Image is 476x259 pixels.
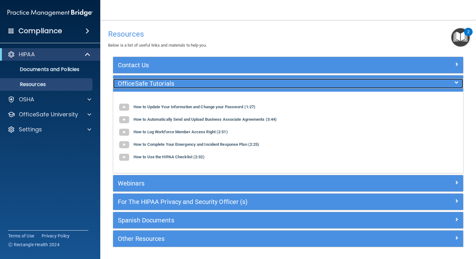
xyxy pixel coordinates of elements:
p: Settings [19,126,42,133]
span: Ⓒ Rectangle Health 2024 [8,241,60,248]
a: OfficeSafe University [8,111,91,118]
b: How to Automatically Send and Upload Business Associate Agreements (3:44) [133,117,277,122]
img: gray_youtube_icon.38fcd6cc.png [118,151,130,164]
h5: OfficeSafe Tutorials [118,80,371,87]
h5: Spanish Documents [118,217,371,224]
h5: Webinars [118,180,371,187]
b: How to Log Workforce Member Access Right (2:51) [133,130,228,135]
h5: For The HIPAA Privacy and Security Officer (s) [118,198,371,205]
a: HIPAA [8,51,91,58]
p: OfficeSafe University [19,111,78,118]
p: OSHA [19,96,34,103]
p: Resources [4,81,90,88]
h5: Other Resources [118,235,371,242]
span: Below is a list of useful links and materials to help you. [108,43,207,48]
img: gray_youtube_icon.38fcd6cc.png [118,101,130,114]
p: HIPAA [19,51,35,58]
h4: Resources [108,30,468,38]
b: How to Use the HIPAA Checklist (2:32) [133,155,205,160]
a: OSHA [8,96,91,103]
a: Spanish Documents [118,215,458,225]
button: Open Resource Center, 2 new notifications [451,28,470,47]
a: Contact Us [118,60,458,70]
img: PMB logo [8,7,93,19]
img: gray_youtube_icon.38fcd6cc.png [118,126,130,139]
img: gray_youtube_icon.38fcd6cc.png [118,139,130,151]
a: Privacy Policy [42,233,70,239]
img: gray_youtube_icon.38fcd6cc.png [118,114,130,126]
a: OfficeSafe Tutorials [118,79,458,89]
a: Settings [8,126,91,133]
iframe: Drift Widget Chat Controller [368,215,468,240]
b: How to Complete Your Emergency and Incident Response Plan (2:25) [133,142,259,147]
p: Documents and Policies [4,66,90,73]
h5: Contact Us [118,62,371,69]
a: Webinars [118,178,458,188]
h4: Compliance [18,27,62,35]
a: For The HIPAA Privacy and Security Officer (s) [118,197,458,207]
div: 2 [467,32,469,40]
b: How to Update Your Information and Change your Password (1:27) [133,105,255,109]
a: Other Resources [118,234,458,244]
a: Terms of Use [8,233,34,239]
